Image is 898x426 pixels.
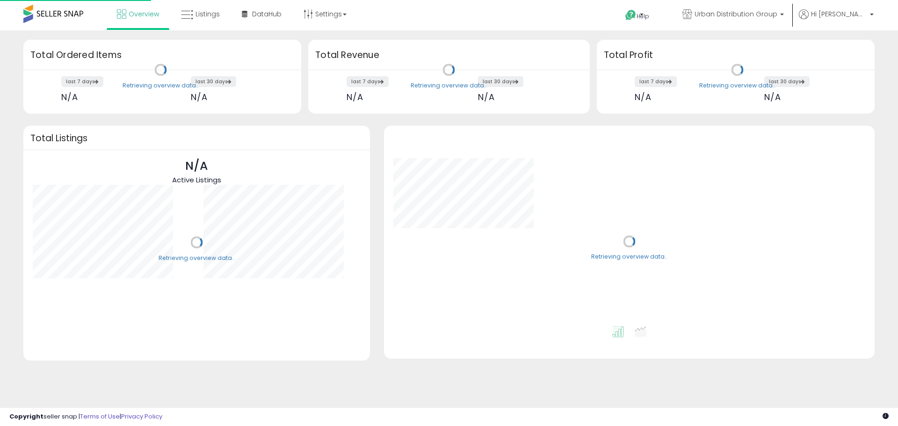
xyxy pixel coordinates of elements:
strong: Copyright [9,412,43,421]
div: Retrieving overview data.. [411,81,487,90]
span: Help [637,12,649,20]
a: Hi [PERSON_NAME] [799,9,874,30]
span: DataHub [252,9,282,19]
a: Privacy Policy [121,412,162,421]
div: Retrieving overview data.. [159,254,235,262]
div: Retrieving overview data.. [591,253,667,261]
div: Retrieving overview data.. [123,81,199,90]
span: Urban Distribution Group [695,9,777,19]
div: seller snap | | [9,412,162,421]
div: Retrieving overview data.. [699,81,775,90]
span: Hi [PERSON_NAME] [811,9,867,19]
i: Get Help [625,9,637,21]
span: Listings [196,9,220,19]
a: Terms of Use [80,412,120,421]
span: Overview [129,9,159,19]
a: Help [618,2,667,30]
